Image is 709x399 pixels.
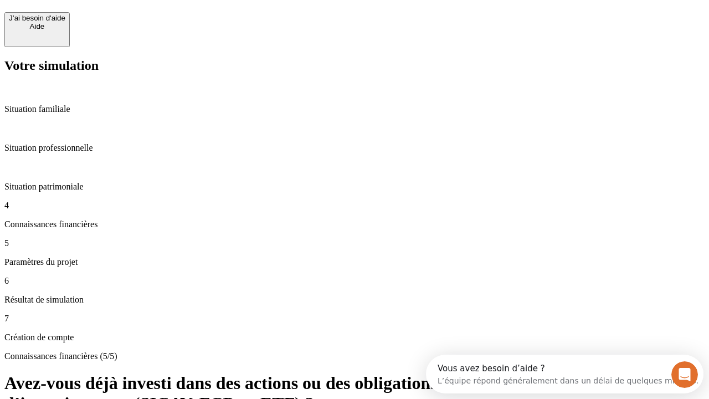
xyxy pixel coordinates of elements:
button: J’ai besoin d'aideAide [4,12,70,47]
div: Aide [9,22,65,30]
div: J’ai besoin d'aide [9,14,65,22]
iframe: Intercom live chat discovery launcher [426,355,703,393]
h2: Votre simulation [4,58,705,73]
p: 6 [4,276,705,286]
div: Ouvrir le Messenger Intercom [4,4,305,35]
p: Création de compte [4,332,705,342]
div: Vous avez besoin d’aide ? [12,9,273,18]
p: 5 [4,238,705,248]
iframe: Intercom live chat [671,361,698,388]
p: Situation familiale [4,104,705,114]
p: Connaissances financières [4,219,705,229]
p: Situation professionnelle [4,143,705,153]
p: Paramètres du projet [4,257,705,267]
p: Connaissances financières (5/5) [4,351,705,361]
p: 4 [4,201,705,211]
p: Situation patrimoniale [4,182,705,192]
p: Résultat de simulation [4,295,705,305]
p: 7 [4,314,705,324]
div: L’équipe répond généralement dans un délai de quelques minutes. [12,18,273,30]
